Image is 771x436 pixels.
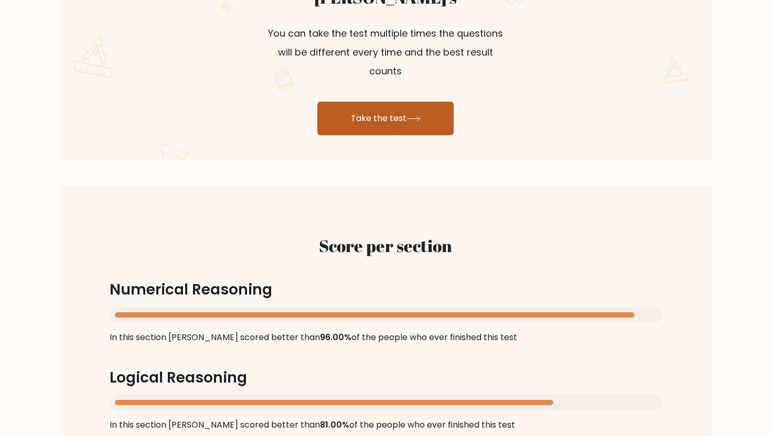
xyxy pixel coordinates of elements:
h3: Numerical Reasoning [110,281,662,299]
p: You can take the test multiple times the questions will be different every time and the best resu... [261,12,510,93]
h3: Logical Reasoning [110,369,662,387]
h2: Score per section [110,236,662,256]
span: 81.00% [320,419,349,431]
span: 96.00% [320,331,351,343]
a: Take the test [317,102,454,135]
